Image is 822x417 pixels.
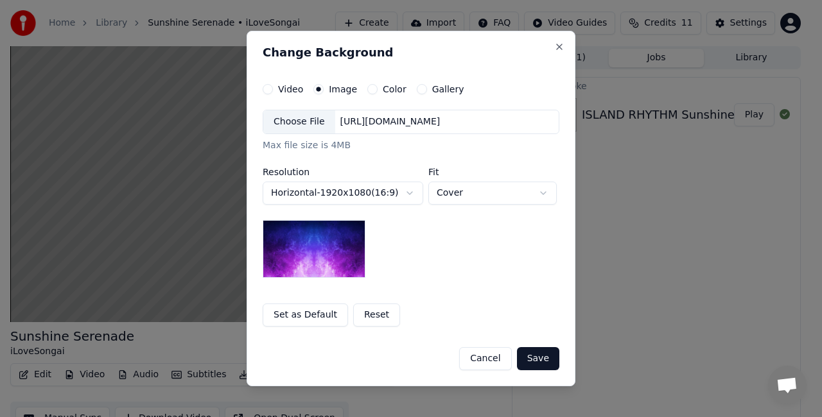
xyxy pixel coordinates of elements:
button: Reset [353,303,400,327]
label: Resolution [263,167,423,176]
label: Video [278,85,303,94]
button: Save [517,347,559,370]
div: [URL][DOMAIN_NAME] [335,115,446,128]
label: Fit [428,167,557,176]
button: Set as Default [263,303,348,327]
h2: Change Background [263,47,559,58]
label: Color [383,85,407,94]
div: Max file size is 4MB [263,139,559,152]
label: Image [329,85,357,94]
div: Choose File [263,110,335,133]
label: Gallery [432,85,464,94]
button: Cancel [459,347,511,370]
